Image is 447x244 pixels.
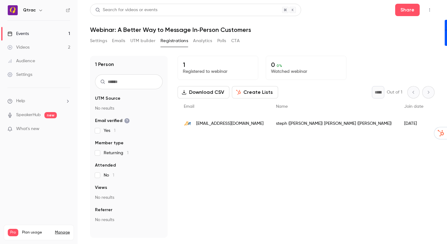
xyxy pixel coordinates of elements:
li: help-dropdown-opener [7,98,70,104]
span: Referrer [95,207,112,213]
span: 1 [113,173,114,177]
a: Manage [55,230,70,235]
h1: 1 Person [95,61,114,68]
p: No results [95,217,163,223]
button: Emails [112,36,125,46]
button: Share [395,4,420,16]
span: [EMAIL_ADDRESS][DOMAIN_NAME] [196,120,264,127]
span: Attended [95,162,116,168]
span: 1 [127,151,129,155]
span: Name [276,104,288,109]
span: 0 % [277,63,282,68]
img: Qtrac [8,5,18,15]
p: Watched webinar [271,68,341,75]
p: No results [95,105,163,111]
div: Audience [7,58,35,64]
button: UTM builder [130,36,156,46]
span: Join date [404,104,423,109]
button: Download CSV [178,86,229,98]
span: Help [16,98,25,104]
span: Email [184,104,194,109]
span: Member type [95,140,124,146]
button: Registrations [160,36,188,46]
a: SpeakerHub [16,112,41,118]
span: Yes [104,128,115,134]
p: No results [95,194,163,201]
span: Views [95,185,107,191]
div: Events [7,31,29,37]
span: What's new [16,126,39,132]
button: CTA [231,36,240,46]
p: 0 [271,61,341,68]
span: new [44,112,57,118]
div: Settings [7,72,32,78]
iframe: Noticeable Trigger [63,126,70,132]
p: 1 [183,61,253,68]
span: Email verified [95,118,130,124]
button: Create Lists [232,86,278,98]
div: Videos [7,44,29,50]
p: Registered to webinar [183,68,253,75]
h1: Webinar: A Better Way to Message In‑Person Customers [90,26,435,33]
span: 1 [114,129,115,133]
button: Analytics [193,36,212,46]
button: Polls [217,36,226,46]
section: facet-groups [95,95,163,223]
span: UTM Source [95,95,120,102]
div: [DATE] [398,115,430,132]
span: No [104,172,114,178]
h6: Qtrac [23,7,36,13]
span: Plan usage [22,230,51,235]
span: Returning [104,150,129,156]
div: Search for videos or events [95,7,157,13]
p: Out of 1 [387,89,402,95]
div: steph ([PERSON_NAME]) [PERSON_NAME] ([PERSON_NAME]) [270,115,398,132]
img: benchnation.com [184,120,191,127]
span: Pro [8,229,18,236]
button: Settings [90,36,107,46]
